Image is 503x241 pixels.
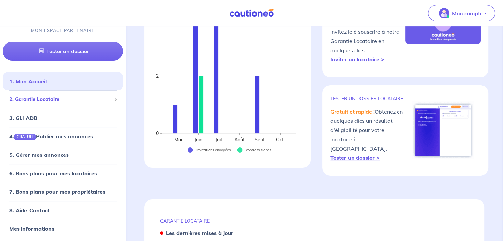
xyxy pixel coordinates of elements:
[3,75,123,88] div: 1. Mon Accueil
[9,225,54,232] a: Mes informations
[9,115,37,121] a: 3. GLI ADB
[234,137,245,143] text: Août
[452,9,483,17] p: Mon compte
[3,111,123,124] div: 3. GLI ADB
[330,56,384,63] a: Inviter un locataire >
[3,167,123,180] div: 6. Bons plans pour mes locataires
[330,155,380,161] a: Tester un dossier >
[156,73,159,79] text: 2
[9,96,111,103] span: 2. Garantie Locataire
[9,207,50,214] a: 8. Aide-Contact
[9,152,69,158] a: 5. Gérer mes annonces
[428,5,495,21] button: illu_account_valid_menu.svgMon compte
[9,133,93,140] a: 4.GRATUITPublier mes annonces
[439,8,449,18] img: illu_account_valid_menu.svg
[3,204,123,217] div: 8. Aide-Contact
[412,101,474,159] img: simulateur.png
[174,137,182,143] text: Mai
[160,218,469,224] p: GARANTIE LOCATAIRE
[276,137,285,143] text: Oct.
[166,230,233,236] strong: Les dernières mises à jour
[330,107,405,162] p: Obtenez en quelques clics un résultat d'éligibilité pour votre locataire à [GEOGRAPHIC_DATA].
[3,42,123,61] a: Tester un dossier
[215,137,223,143] text: Juil.
[3,93,123,106] div: 2. Garantie Locataire
[227,9,276,17] img: Cautioneo
[3,130,123,143] div: 4.GRATUITPublier mes annonces
[330,96,405,102] p: TESTER un dossier locataire
[3,222,123,235] div: Mes informations
[31,27,95,34] p: MON ESPACE PARTENAIRE
[9,78,47,85] a: 1. Mon Accueil
[156,130,159,136] text: 0
[9,170,97,177] a: 6. Bons plans pour mes locataires
[330,108,375,115] em: Gratuit et rapide !
[9,189,105,195] a: 7. Bons plans pour mes propriétaires
[3,185,123,198] div: 7. Bons plans pour mes propriétaires
[194,137,202,143] text: Juin
[3,148,123,161] div: 5. Gérer mes annonces
[255,137,266,143] text: Sept.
